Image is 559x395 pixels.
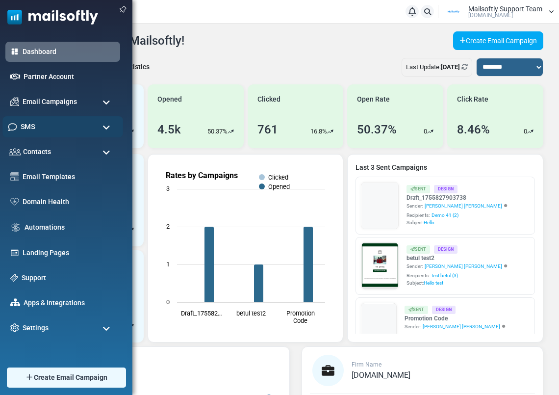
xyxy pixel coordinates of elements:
span: [DOMAIN_NAME] [352,370,410,380]
text: Draft_175582… [181,310,222,317]
span: Hello test [424,280,443,286]
a: Demo 41 (2) [432,211,458,219]
a: Partner Account [24,72,115,82]
div: Subject: [407,279,530,287]
text: 2 [166,223,170,230]
a: Support [22,273,115,283]
text: betul test2 [236,310,266,317]
a: Dashboard [23,47,115,57]
text: 3 [166,185,170,192]
span: Open Rate [357,94,390,105]
div: Sent [407,185,430,193]
img: settings-icon.svg [10,323,19,332]
p: 0 [524,127,527,136]
img: email-templates-icon.svg [10,172,19,181]
a: [DOMAIN_NAME] [352,371,410,379]
a: Draft_1755827903738 [407,193,530,202]
div: Design [434,185,457,193]
text: Promotion Code [286,310,314,324]
p: Lorem ipsum dolor sit amet, consectetur adipiscing elit, sed do eiusmod tempor incididunt [17,258,253,267]
span: [PERSON_NAME] [PERSON_NAME] [423,323,500,330]
a: test betul (3) [432,272,458,279]
a: Automations [25,222,115,233]
div: Sender: Recipients: [405,323,530,340]
a: Shop Now and Save Big! [84,195,185,213]
a: User Logo Mailsoftly Support Team [DOMAIN_NAME] [441,4,554,19]
strong: Follow Us [116,232,153,240]
p: 16.8% [310,127,327,136]
a: Create Email Campaign [453,31,543,50]
div: Last Update: [402,58,472,77]
span: [PERSON_NAME] [PERSON_NAME] [425,263,502,270]
div: 761 [257,121,278,138]
span: Hello [424,220,434,225]
div: Sender: Recipients: [407,263,530,279]
text: 0 [166,298,170,306]
a: SMS [DATE]... (3) [430,332,467,340]
a: Last 3 Sent Campaigns [356,162,535,173]
a: Domain Health [23,197,115,207]
span: Firm Name [352,361,381,368]
img: domain-health-icon.svg [10,198,19,206]
p: 0 [424,127,427,136]
span: Opened [157,94,182,105]
h1: Test {(email)} [10,170,260,185]
img: dashboard-icon-active.svg [10,47,19,56]
div: Sent [407,245,430,254]
div: Design [432,306,456,314]
img: landing_pages.svg [10,248,19,257]
strong: Shop Now and Save Big! [94,200,175,208]
text: Rates by Campaigns [166,171,238,180]
div: 4.5k [157,121,181,138]
a: Promotion Code [405,314,530,323]
svg: Rates by Campaigns [156,162,335,334]
span: Settings [23,323,49,333]
div: 50.37% [357,121,397,138]
span: Contacts [23,147,51,157]
span: Email Campaigns [23,97,77,107]
img: support-icon.svg [10,274,18,282]
a: Apps & Integrations [24,298,115,308]
div: Sent [405,306,428,314]
img: User Logo [441,4,466,19]
span: Click Rate [457,94,488,105]
p: 50.37% [207,127,228,136]
span: Clicked [257,94,280,105]
img: sms-icon.png [8,122,17,132]
div: Subject: [407,219,530,226]
text: 1 [166,261,170,268]
span: [DOMAIN_NAME] [468,12,513,18]
a: Email Templates [23,172,115,182]
a: Landing Pages [23,248,115,258]
img: campaigns-icon.png [10,97,19,106]
span: Mailsoftly Support Team [468,5,542,12]
img: contacts-icon.svg [9,148,21,155]
div: Design [434,245,457,254]
text: Opened [268,183,290,190]
div: 8.46% [457,121,490,138]
b: [DATE] [441,63,460,71]
span: SMS [21,121,35,132]
a: Refresh Stats [461,63,468,71]
span: Create Email Campaign [34,372,107,383]
span: [PERSON_NAME] [PERSON_NAME] [425,202,502,210]
div: Sender: Recipients: [407,202,530,219]
img: workflow.svg [10,222,21,233]
text: Clicked [268,174,288,181]
a: betul test2 [407,254,530,263]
